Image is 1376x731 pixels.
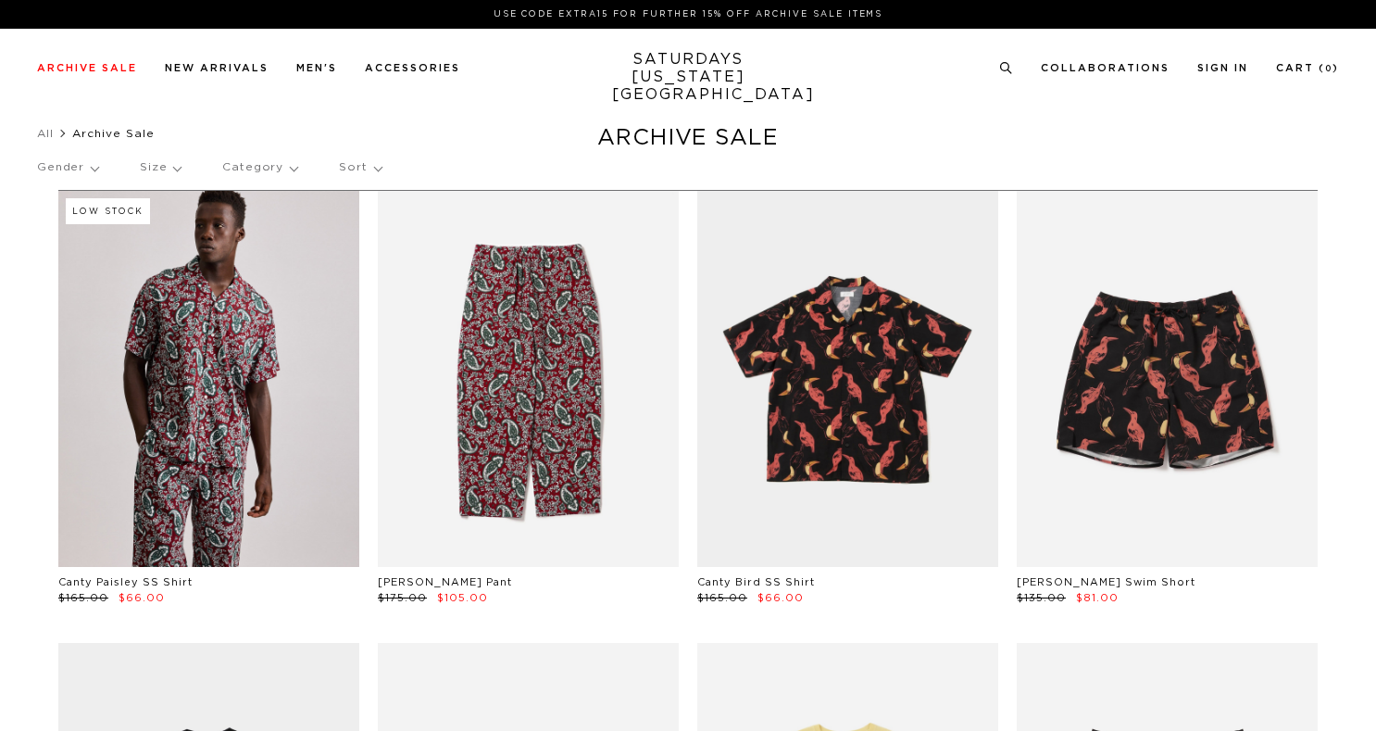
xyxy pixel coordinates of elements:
a: Cart (0) [1276,63,1339,73]
a: SATURDAYS[US_STATE][GEOGRAPHIC_DATA] [612,51,765,104]
a: Accessories [365,63,460,73]
a: [PERSON_NAME] Swim Short [1017,577,1195,587]
a: Canty Paisley SS Shirt [58,577,193,587]
a: Men's [296,63,337,73]
span: $105.00 [437,593,488,603]
a: Archive Sale [37,63,137,73]
p: Use Code EXTRA15 for Further 15% Off Archive Sale Items [44,7,1332,21]
p: Size [140,146,181,189]
span: $66.00 [757,593,804,603]
span: $175.00 [378,593,427,603]
span: Archive Sale [72,128,155,139]
p: Category [222,146,297,189]
span: $81.00 [1076,593,1119,603]
small: 0 [1325,65,1332,73]
span: $66.00 [119,593,165,603]
span: $165.00 [697,593,747,603]
a: Canty Bird SS Shirt [697,577,815,587]
p: Gender [37,146,98,189]
div: Low Stock [66,198,150,224]
span: $135.00 [1017,593,1066,603]
a: All [37,128,54,139]
a: Sign In [1197,63,1248,73]
a: [PERSON_NAME] Pant [378,577,512,587]
a: Collaborations [1041,63,1170,73]
p: Sort [339,146,381,189]
a: New Arrivals [165,63,269,73]
span: $165.00 [58,593,108,603]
